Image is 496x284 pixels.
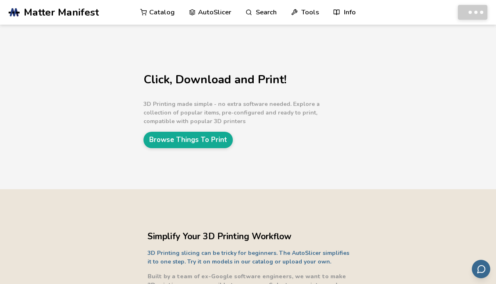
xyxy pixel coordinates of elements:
h2: Simplify Your 3D Printing Workflow [148,230,353,243]
button: Send feedback via email [472,260,490,278]
p: 3D Printing slicing can be tricky for beginners. The AutoSlicer simplifies it to one step. Try it... [148,249,353,266]
span: Matter Manifest [24,7,99,18]
p: 3D Printing made simple - no extra software needed. Explore a collection of popular items, pre-co... [143,100,348,126]
a: Browse Things To Print [143,132,233,148]
h1: Click, Download and Print! [143,73,348,86]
